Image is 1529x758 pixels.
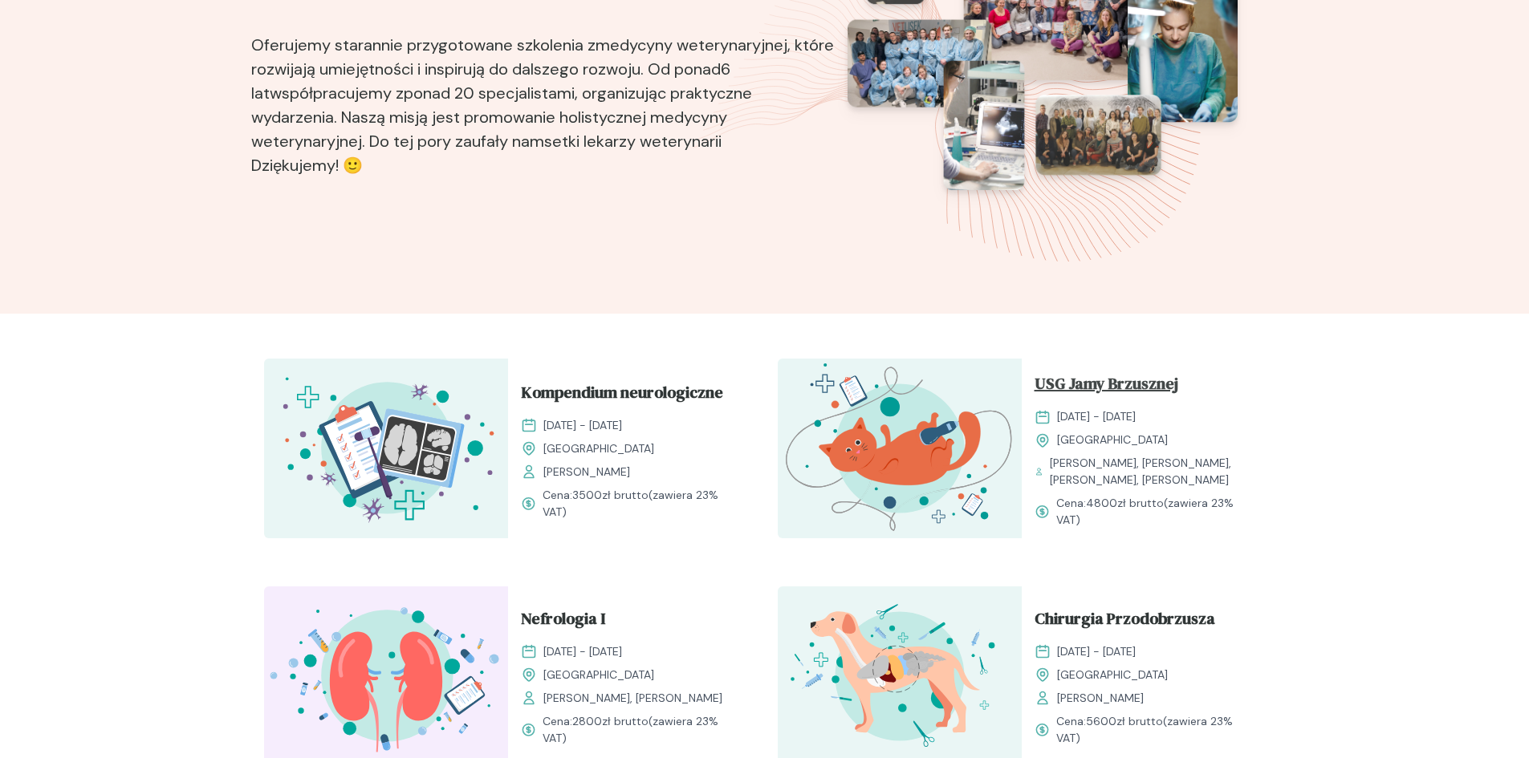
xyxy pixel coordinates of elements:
span: [PERSON_NAME] [543,464,630,480]
span: [GEOGRAPHIC_DATA] [543,440,654,457]
span: [DATE] - [DATE] [543,643,622,660]
span: 4800 zł brutto [1086,496,1164,510]
b: setki lekarzy weterynarii [544,131,722,152]
span: [GEOGRAPHIC_DATA] [1057,432,1168,448]
span: [PERSON_NAME] [1057,690,1144,707]
span: [DATE] - [DATE] [1057,408,1136,425]
a: Chirurgia Przodobrzusza [1035,606,1253,637]
span: [GEOGRAPHIC_DATA] [543,667,654,683]
p: Oferujemy starannie przygotowane szkolenia z , które rozwijają umiejętności i inspirują do dalsze... [251,7,837,184]
span: [GEOGRAPHIC_DATA] [1057,667,1168,683]
span: Cena: (zawiera 23% VAT) [1056,713,1253,747]
span: [DATE] - [DATE] [1057,643,1136,660]
a: Kompendium neurologiczne [521,380,739,411]
a: USG Jamy Brzusznej [1035,371,1253,402]
span: [PERSON_NAME], [PERSON_NAME] [543,690,722,707]
span: Kompendium neurologiczne [521,380,723,411]
span: Cena: (zawiera 23% VAT) [543,713,739,747]
span: [DATE] - [DATE] [543,417,622,434]
b: medycyny weterynaryjnej [596,34,787,55]
b: ponad 20 specjalistami [404,83,575,103]
span: Cena: (zawiera 23% VAT) [543,487,739,521]
span: 2800 zł brutto [572,714,649,728]
span: Cena: (zawiera 23% VAT) [1056,495,1253,529]
span: 5600 zł brutto [1086,714,1163,728]
a: Nefrologia I [521,606,739,637]
span: Nefrologia I [521,606,605,637]
img: Z2B805bqstJ98kzs_Neuro_T.svg [264,359,508,538]
span: Chirurgia Przodobrzusza [1035,606,1215,637]
span: USG Jamy Brzusznej [1035,371,1178,402]
img: ZpbG_h5LeNNTxNnP_USG_JB_T.svg [778,359,1022,538]
span: 3500 zł brutto [572,488,649,502]
span: [PERSON_NAME], [PERSON_NAME], [PERSON_NAME], [PERSON_NAME] [1050,455,1253,488]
